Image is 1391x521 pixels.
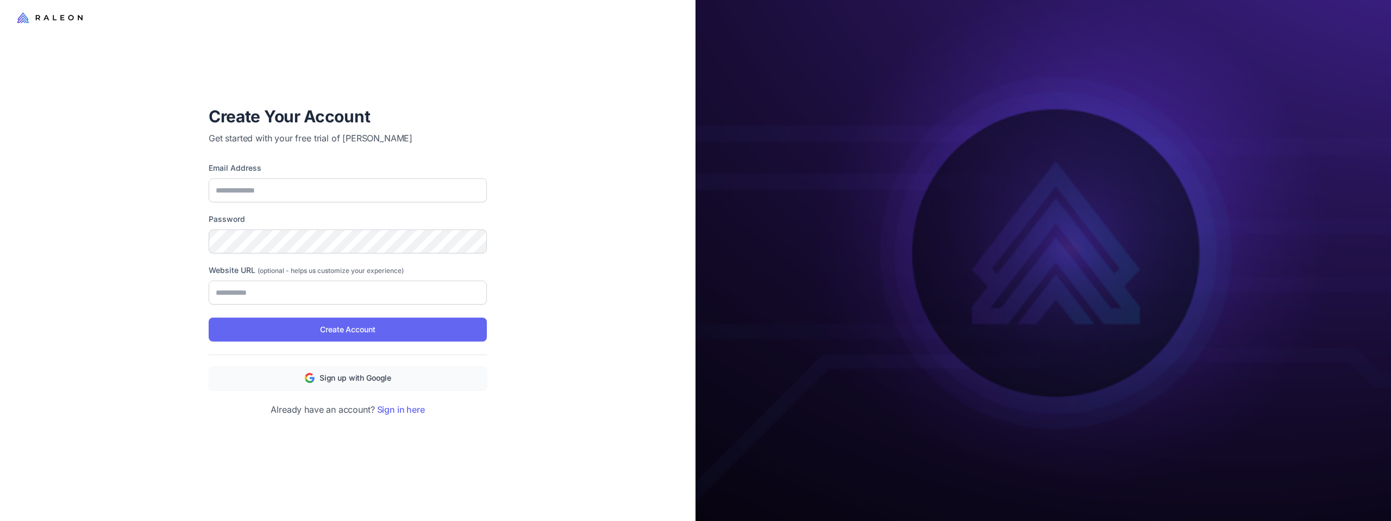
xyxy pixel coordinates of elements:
[258,266,404,275] span: (optional - helps us customize your experience)
[209,106,487,127] h1: Create Your Account
[209,213,487,225] label: Password
[209,366,487,390] button: Sign up with Google
[209,264,487,276] label: Website URL
[209,162,487,174] label: Email Address
[377,404,425,415] a: Sign in here
[319,372,391,384] span: Sign up with Google
[209,403,487,416] p: Already have an account?
[209,132,487,145] p: Get started with your free trial of [PERSON_NAME]
[209,318,487,342] button: Create Account
[320,324,375,336] span: Create Account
